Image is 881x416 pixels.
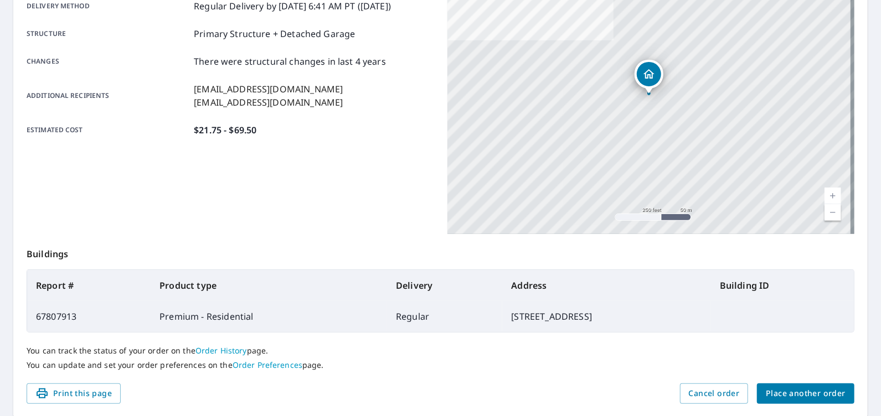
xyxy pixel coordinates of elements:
p: Structure [27,27,189,40]
td: Premium - Residential [151,301,387,332]
button: Place another order [757,383,854,404]
p: [EMAIL_ADDRESS][DOMAIN_NAME] [194,96,343,109]
p: $21.75 - $69.50 [194,123,256,137]
p: Primary Structure + Detached Garage [194,27,355,40]
p: Additional recipients [27,82,189,109]
div: Dropped pin, building 1, Residential property, 25836 Spring Farm Cir Chantilly, VA 20152 [635,60,663,94]
span: Place another order [766,387,846,401]
td: [STREET_ADDRESS] [502,301,710,332]
p: There were structural changes in last 4 years [194,55,386,68]
button: Cancel order [680,383,749,404]
p: Changes [27,55,189,68]
a: Current Level 17, Zoom Out [825,204,841,221]
th: Delivery [387,270,502,301]
a: Order Preferences [233,360,302,370]
span: Print this page [35,387,112,401]
p: You can track the status of your order on the page. [27,346,854,356]
p: [EMAIL_ADDRESS][DOMAIN_NAME] [194,82,343,96]
td: Regular [387,301,502,332]
p: Estimated cost [27,123,189,137]
a: Order History [195,345,247,356]
th: Address [502,270,710,301]
td: 67807913 [27,301,151,332]
p: Buildings [27,234,854,269]
th: Building ID [711,270,854,301]
th: Report # [27,270,151,301]
th: Product type [151,270,387,301]
p: You can update and set your order preferences on the page. [27,360,854,370]
span: Cancel order [689,387,740,401]
a: Current Level 17, Zoom In [825,188,841,204]
button: Print this page [27,383,121,404]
